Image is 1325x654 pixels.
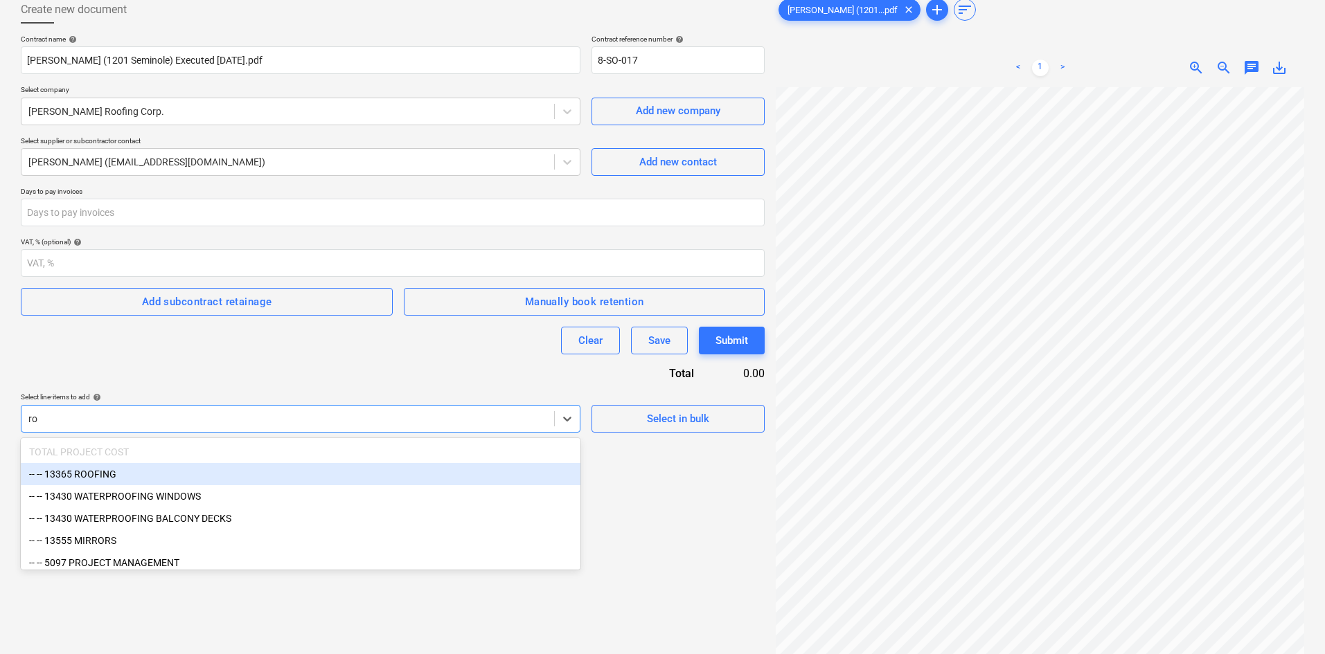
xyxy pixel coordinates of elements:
input: Days to pay invoices [21,199,765,226]
div: VAT, % (optional) [21,237,765,246]
div: Select in bulk [647,410,709,428]
span: chat [1243,60,1260,76]
div: -- -- 13430 WATERPROOFING BALCONY DECKS [21,507,580,529]
div: Add new contact [639,153,717,171]
div: Save [648,331,670,349]
span: zoom_in [1188,60,1204,76]
div: Add new company [636,102,720,120]
button: Select in bulk [592,405,765,433]
div: TOTAL PROJECT COST [21,441,580,463]
div: Manually book retention [525,293,644,311]
span: [PERSON_NAME] (1201...pdf [779,5,906,15]
input: Document name [21,46,580,74]
span: help [71,238,82,246]
span: add [929,1,945,18]
span: help [673,35,684,44]
input: Reference number [592,46,765,74]
button: Clear [561,327,620,354]
span: Create new document [21,1,127,18]
a: Page 1 is your current page [1032,60,1049,76]
div: Contract name [21,35,580,44]
span: save_alt [1271,60,1288,76]
button: Submit [699,327,765,354]
div: -- -- 13555 MIRRORS [21,529,580,552]
div: Total [585,365,716,381]
div: Clear [578,331,603,349]
a: Previous page [1010,60,1026,76]
div: Submit [715,331,748,349]
input: VAT, % [21,249,765,277]
span: help [90,393,101,401]
div: Add subcontract retainage [142,293,272,311]
div: -- -- 13365 ROOFING [21,463,580,485]
div: -- -- 13430 WATERPROOFING WINDOWS [21,485,580,507]
button: Save [631,327,688,354]
span: zoom_out [1216,60,1232,76]
p: Select company [21,85,580,97]
span: clear [900,1,917,18]
div: 0.00 [716,365,765,381]
button: Add new contact [592,148,765,176]
span: help [66,35,77,44]
button: Add subcontract retainage [21,288,393,316]
a: Next page [1054,60,1071,76]
div: -- -- 5097 PROJECT MANAGEMENT [21,552,580,574]
div: Contract reference number [592,35,765,44]
div: Select line-items to add [21,392,580,401]
button: Add new company [592,98,765,125]
p: Days to pay invoices [21,187,765,199]
button: Manually book retention [404,288,765,316]
p: Select supplier or subcontractor contact [21,136,580,148]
